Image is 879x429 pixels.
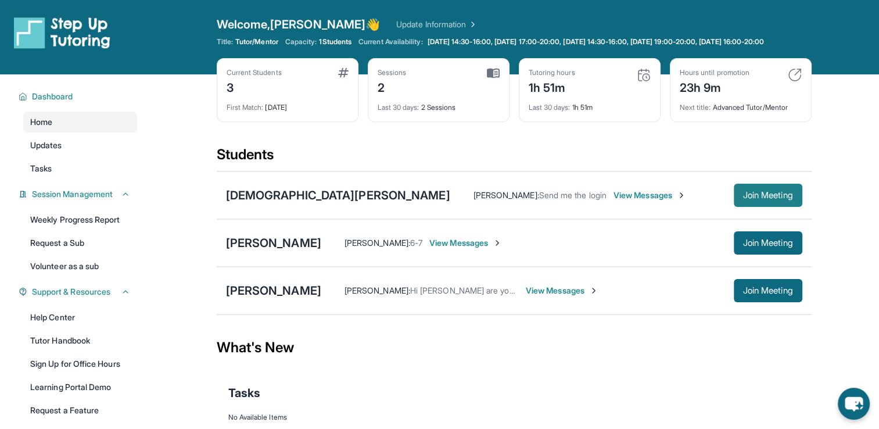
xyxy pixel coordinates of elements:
[358,37,422,47] span: Current Availability:
[14,16,110,49] img: logo
[227,103,264,112] span: First Match :
[226,235,321,251] div: [PERSON_NAME]
[217,37,233,47] span: Title:
[23,353,137,374] a: Sign Up for Office Hours
[30,140,62,151] span: Updates
[227,96,349,112] div: [DATE]
[27,286,130,298] button: Support & Resources
[217,16,381,33] span: Welcome, [PERSON_NAME] 👋
[838,388,870,420] button: chat-button
[680,77,749,96] div: 23h 9m
[217,322,812,373] div: What's New
[23,330,137,351] a: Tutor Handbook
[734,184,802,207] button: Join Meeting
[32,188,113,200] span: Session Management
[539,190,607,200] span: Send me the login
[378,68,407,77] div: Sessions
[30,163,52,174] span: Tasks
[378,96,500,112] div: 2 Sessions
[680,103,711,112] span: Next title :
[743,192,793,199] span: Join Meeting
[529,77,575,96] div: 1h 51m
[32,91,73,102] span: Dashboard
[529,96,651,112] div: 1h 51m
[637,68,651,82] img: card
[235,37,278,47] span: Tutor/Mentor
[493,238,502,248] img: Chevron-Right
[428,37,765,47] span: [DATE] 14:30-16:00, [DATE] 17:00-20:00, [DATE] 14:30-16:00, [DATE] 19:00-20:00, [DATE] 16:00-20:00
[734,279,802,302] button: Join Meeting
[429,237,502,249] span: View Messages
[680,96,802,112] div: Advanced Tutor/Mentor
[32,286,110,298] span: Support & Resources
[734,231,802,255] button: Join Meeting
[23,209,137,230] a: Weekly Progress Report
[228,385,260,401] span: Tasks
[227,77,282,96] div: 3
[410,285,566,295] span: Hi [PERSON_NAME] are you going to join?
[378,77,407,96] div: 2
[345,285,410,295] span: [PERSON_NAME] :
[23,377,137,398] a: Learning Portal Demo
[425,37,767,47] a: [DATE] 14:30-16:00, [DATE] 17:00-20:00, [DATE] 14:30-16:00, [DATE] 19:00-20:00, [DATE] 16:00-20:00
[680,68,749,77] div: Hours until promotion
[226,187,450,203] div: [DEMOGRAPHIC_DATA][PERSON_NAME]
[227,68,282,77] div: Current Students
[27,188,130,200] button: Session Management
[27,91,130,102] button: Dashboard
[589,286,598,295] img: Chevron-Right
[23,307,137,328] a: Help Center
[319,37,351,47] span: 1 Students
[23,400,137,421] a: Request a Feature
[529,68,575,77] div: Tutoring hours
[613,190,686,201] span: View Messages
[378,103,419,112] span: Last 30 days :
[285,37,317,47] span: Capacity:
[226,283,321,299] div: [PERSON_NAME]
[228,413,800,422] div: No Available Items
[677,191,686,200] img: Chevron-Right
[526,285,598,296] span: View Messages
[217,145,812,171] div: Students
[345,238,410,248] span: [PERSON_NAME] :
[30,116,52,128] span: Home
[23,256,137,277] a: Volunteer as a sub
[466,19,478,30] img: Chevron Right
[338,68,349,77] img: card
[23,233,137,253] a: Request a Sub
[743,287,793,294] span: Join Meeting
[23,158,137,179] a: Tasks
[23,112,137,133] a: Home
[788,68,802,82] img: card
[410,238,422,248] span: 6-7
[23,135,137,156] a: Updates
[396,19,478,30] a: Update Information
[487,68,500,78] img: card
[473,190,539,200] span: [PERSON_NAME] :
[529,103,571,112] span: Last 30 days :
[743,239,793,246] span: Join Meeting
